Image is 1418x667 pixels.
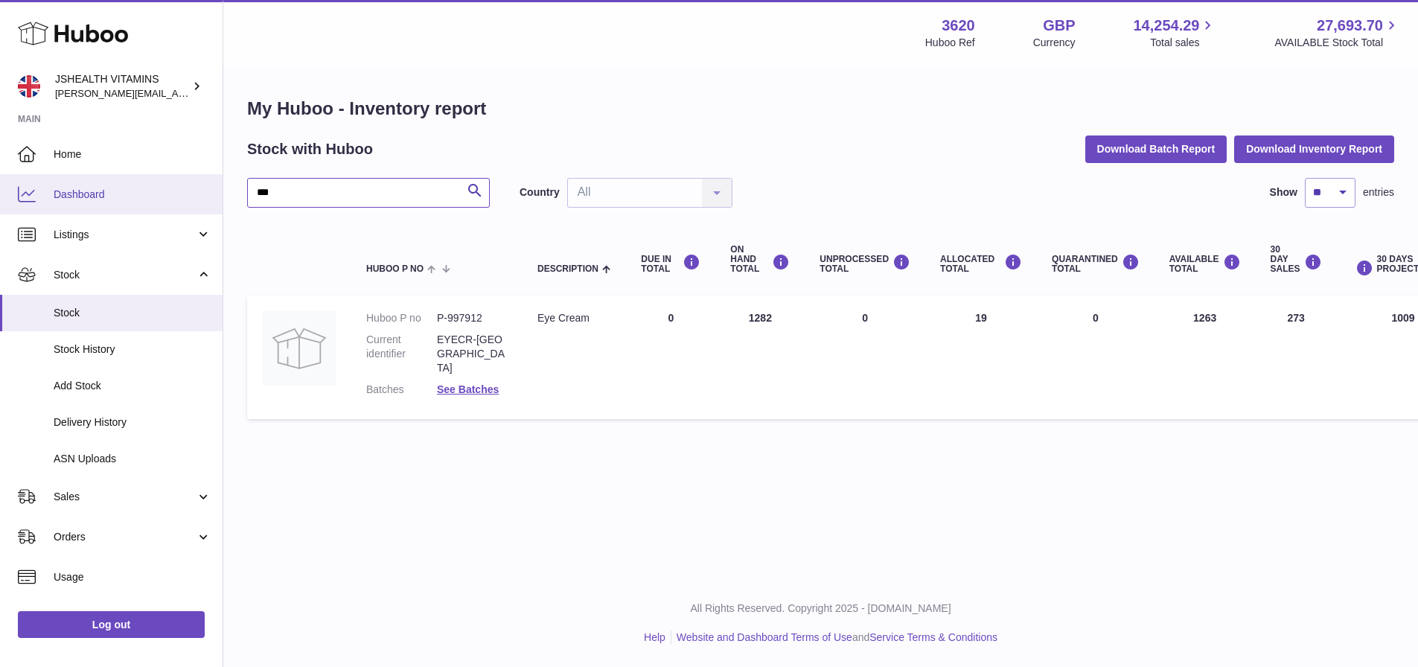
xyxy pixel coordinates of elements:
span: Add Stock [54,379,211,393]
li: and [671,631,997,645]
div: ALLOCATED Total [940,254,1022,274]
label: Country [520,185,560,200]
span: entries [1363,185,1394,200]
span: Total sales [1150,36,1216,50]
div: QUARANTINED Total [1052,254,1140,274]
span: Sales [54,490,196,504]
dt: Current identifier [366,333,437,375]
td: 1282 [715,296,805,418]
dd: P-997912 [437,311,508,325]
span: Stock [54,306,211,320]
span: Orders [54,530,196,544]
button: Download Batch Report [1085,135,1227,162]
div: JSHEALTH VITAMINS [55,72,189,100]
span: Stock History [54,342,211,357]
span: 14,254.29 [1133,16,1199,36]
span: Listings [54,228,196,242]
span: [PERSON_NAME][EMAIL_ADDRESS][DOMAIN_NAME] [55,87,298,99]
a: 14,254.29 Total sales [1133,16,1216,50]
span: Home [54,147,211,162]
div: DUE IN TOTAL [641,254,700,274]
dd: EYECR-[GEOGRAPHIC_DATA] [437,333,508,375]
div: 30 DAY SALES [1271,245,1322,275]
div: AVAILABLE Total [1169,254,1241,274]
div: Huboo Ref [925,36,975,50]
span: 0 [1093,312,1099,324]
strong: 3620 [942,16,975,36]
div: Eye Cream [537,311,611,325]
img: product image [262,311,336,386]
strong: GBP [1043,16,1075,36]
td: 0 [626,296,715,418]
a: Log out [18,611,205,638]
span: Delivery History [54,415,211,430]
h1: My Huboo - Inventory report [247,97,1394,121]
dt: Huboo P no [366,311,437,325]
a: Service Terms & Conditions [869,631,997,643]
span: Huboo P no [366,264,424,274]
span: 27,693.70 [1317,16,1383,36]
span: Description [537,264,598,274]
dt: Batches [366,383,437,397]
a: See Batches [437,383,499,395]
button: Download Inventory Report [1234,135,1394,162]
td: 1263 [1154,296,1256,418]
span: Dashboard [54,188,211,202]
div: ON HAND Total [730,245,790,275]
td: 19 [925,296,1037,418]
span: Usage [54,570,211,584]
label: Show [1270,185,1297,200]
div: UNPROCESSED Total [820,254,910,274]
td: 273 [1256,296,1337,418]
td: 0 [805,296,925,418]
span: AVAILABLE Stock Total [1274,36,1400,50]
a: 27,693.70 AVAILABLE Stock Total [1274,16,1400,50]
h2: Stock with Huboo [247,139,373,159]
span: ASN Uploads [54,452,211,466]
img: francesca@jshealthvitamins.com [18,75,40,98]
span: Stock [54,268,196,282]
p: All Rights Reserved. Copyright 2025 - [DOMAIN_NAME] [235,601,1406,616]
a: Website and Dashboard Terms of Use [677,631,852,643]
a: Help [644,631,665,643]
div: Currency [1033,36,1076,50]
